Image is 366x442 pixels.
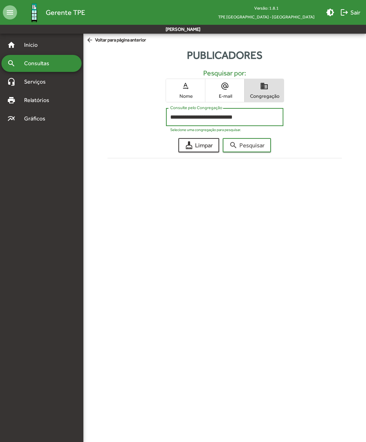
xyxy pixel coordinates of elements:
h5: Pesquisar por: [113,69,336,77]
span: Nome [168,93,203,99]
div: Versão: 1.8.1 [212,4,320,12]
span: Voltar para página anterior [86,36,146,44]
span: Relatórios [20,96,59,104]
button: E-mail [205,79,244,102]
button: Limpar [178,138,219,152]
span: Consultas [20,59,59,68]
mat-icon: multiline_chart [7,114,16,123]
mat-icon: print [7,96,16,104]
span: Gerente TPE [46,7,85,18]
mat-icon: brightness_medium [326,8,334,17]
mat-icon: search [229,141,238,149]
mat-icon: logout [340,8,349,17]
span: Congregação [246,93,282,99]
span: Limpar [185,139,213,152]
mat-icon: domain [260,82,268,90]
button: Nome [166,79,205,102]
mat-icon: alternate_email [221,82,229,90]
mat-icon: home [7,41,16,49]
mat-icon: headset_mic [7,78,16,86]
mat-icon: cleaning_services [185,141,193,149]
span: E-mail [207,93,243,99]
span: Serviços [20,78,55,86]
mat-icon: search [7,59,16,68]
mat-hint: Selecione uma congregação para pesquisar. [170,127,241,132]
span: Início [20,41,48,49]
div: Publicadores [83,47,366,63]
button: Sair [337,6,363,19]
button: Congregação [245,79,284,102]
a: Gerente TPE [17,1,85,24]
button: Pesquisar [223,138,271,152]
mat-icon: menu [3,5,17,19]
span: Sair [340,6,360,19]
span: Gráficos [20,114,55,123]
mat-icon: text_rotation_none [181,82,190,90]
span: TPE [GEOGRAPHIC_DATA] - [GEOGRAPHIC_DATA] [212,12,320,21]
img: Logo [23,1,46,24]
span: Pesquisar [229,139,265,152]
mat-icon: arrow_back [86,36,95,44]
